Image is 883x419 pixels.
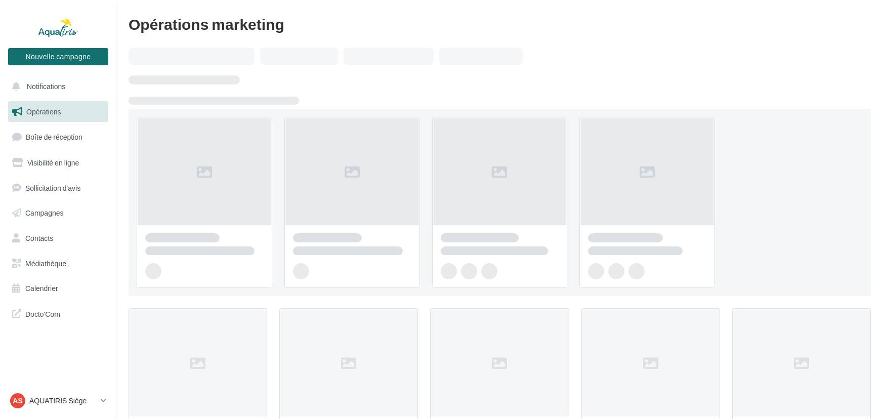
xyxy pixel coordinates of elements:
a: Médiathèque [6,253,110,274]
span: Docto'Com [25,307,60,320]
span: Campagnes [25,208,64,217]
a: Contacts [6,228,110,249]
a: Calendrier [6,278,110,299]
span: Visibilité en ligne [27,158,79,167]
span: Opérations [26,107,61,116]
span: Calendrier [25,284,58,292]
span: Notifications [27,82,65,91]
p: AQUATIRIS Siège [29,396,97,406]
span: Contacts [25,234,53,242]
button: Nouvelle campagne [8,48,108,65]
span: Boîte de réception [26,133,82,141]
div: Opérations marketing [129,16,871,31]
span: AS [13,396,22,406]
a: Boîte de réception [6,126,110,148]
a: Opérations [6,101,110,122]
span: Médiathèque [25,259,66,268]
a: Docto'Com [6,303,110,324]
a: Visibilité en ligne [6,152,110,174]
a: Sollicitation d'avis [6,178,110,199]
span: Sollicitation d'avis [25,183,80,192]
a: AS AQUATIRIS Siège [8,391,108,410]
button: Notifications [6,76,106,97]
a: Campagnes [6,202,110,224]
